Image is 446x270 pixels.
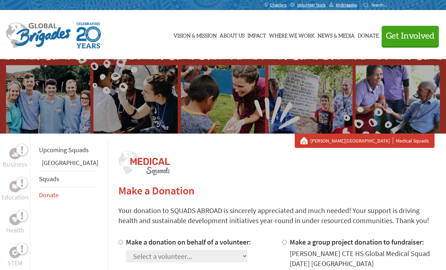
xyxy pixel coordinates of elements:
[318,17,355,53] a: News & Media
[39,146,89,154] a: Upcoming Squads
[9,247,21,258] div: STEM
[39,171,98,187] li: Squads
[12,250,18,255] img: STEM
[173,17,217,53] a: Vision & Mission
[247,17,266,53] a: Impact
[1,181,29,202] a: EducationEducation
[297,2,325,8] span: Volunteer Tools
[8,247,23,268] a: STEMSTEM
[382,26,439,46] button: Get Involved
[290,237,424,246] label: Make a group project donation to fundraiser:
[118,206,435,226] p: Your donation to SQUADS ABROAD is sincerely appreciated and much needed! Your support is driving ...
[39,142,98,158] li: Upcoming Squads
[9,214,21,225] div: Health
[12,151,18,156] img: Business
[1,192,29,202] p: Education
[39,175,59,183] a: Squads
[12,184,18,189] img: Education
[9,181,21,192] div: Education
[118,151,170,175] img: logo-medical-squads.png
[118,184,435,197] h2: Make a Donation
[42,159,98,167] a: [GEOGRAPHIC_DATA]
[372,2,392,8] input: Search...
[358,17,379,53] a: Donate
[39,187,98,203] li: Donate
[386,32,435,40] span: Get Involved
[300,137,429,144] div: Medical Squads
[12,217,18,222] img: Health
[39,191,59,199] a: Donate
[39,158,98,171] li: Panama
[336,2,357,8] span: MyBrigades
[77,23,101,48] img: Global Brigades Celebrating 20 Years
[8,258,23,268] p: STEM
[220,17,245,53] a: About Us
[290,249,435,269] div: [PERSON_NAME] CTE HS Global Medical Squad [DATE] [GEOGRAPHIC_DATA]
[9,148,21,159] div: Business
[269,17,315,53] a: Where We Work
[310,137,393,144] a: [PERSON_NAME][GEOGRAPHIC_DATA]
[3,159,27,169] p: Business
[270,2,286,8] span: Chapters
[6,214,24,235] a: HealthHealth
[3,148,27,169] a: BusinessBusiness
[6,225,24,235] p: Health
[6,23,71,48] img: Global Brigades Logo
[126,237,251,246] label: Make a donation on behalf of a volunteer:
